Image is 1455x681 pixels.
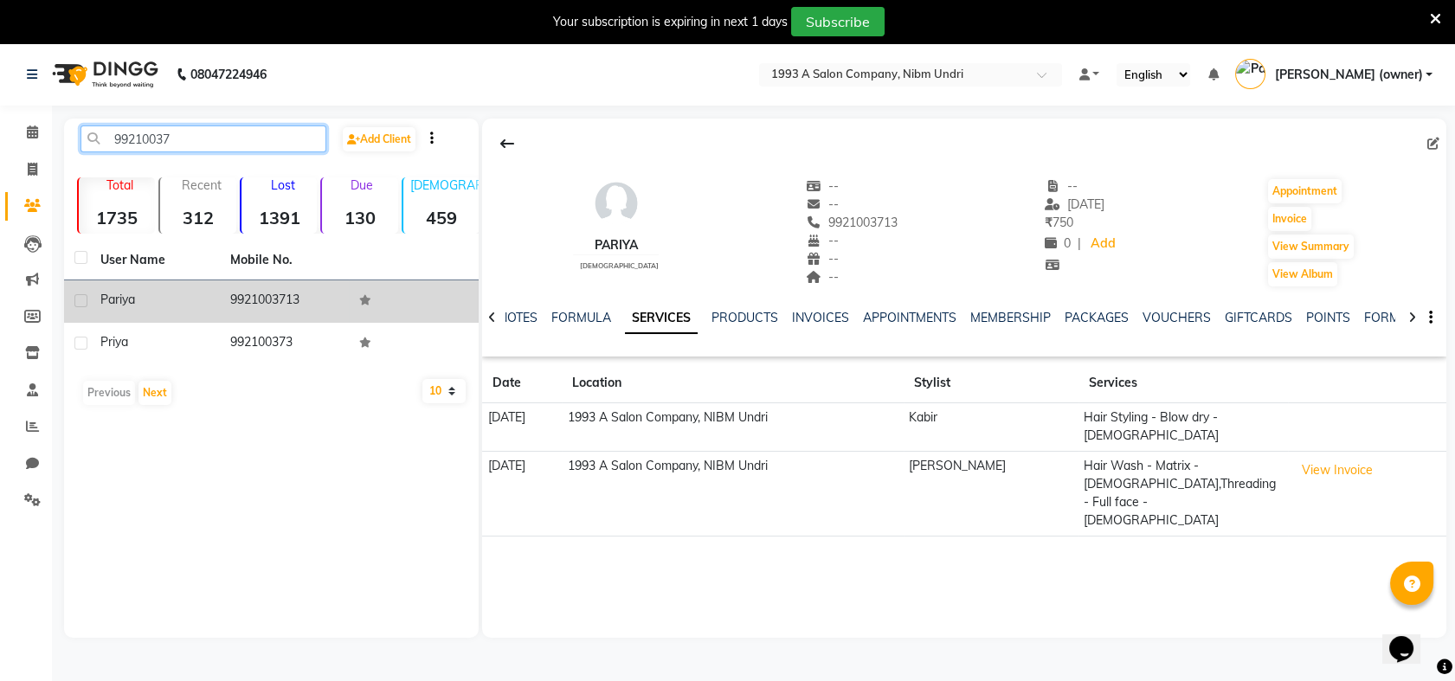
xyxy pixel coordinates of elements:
strong: 459 [403,207,480,228]
p: Recent [167,177,236,193]
td: [PERSON_NAME] [904,451,1078,536]
th: Date [482,363,562,403]
b: 08047224946 [190,50,267,99]
span: -- [1045,178,1078,194]
span: 750 [1045,215,1073,230]
td: 9921003713 [220,280,350,323]
strong: 312 [160,207,236,228]
button: View Invoice [1294,457,1381,484]
span: -- [806,178,839,194]
span: -- [806,196,839,212]
td: Hair Styling - Blow dry - [DEMOGRAPHIC_DATA] [1078,403,1289,452]
th: Location [562,363,903,403]
span: | [1078,234,1081,253]
a: VOUCHERS [1143,310,1211,325]
strong: 130 [322,207,398,228]
button: Next [138,381,171,405]
span: ₹ [1045,215,1053,230]
a: INVOICES [792,310,849,325]
td: [DATE] [482,403,562,452]
span: [DATE] [1045,196,1104,212]
a: SERVICES [625,303,698,334]
a: GIFTCARDS [1225,310,1292,325]
td: Hair Wash - Matrix - [DEMOGRAPHIC_DATA],Threading - Full face - [DEMOGRAPHIC_DATA] [1078,451,1289,536]
a: POINTS [1306,310,1350,325]
span: [DEMOGRAPHIC_DATA] [580,261,659,270]
input: Search by Name/Mobile/Email/Code [80,125,326,152]
img: logo [44,50,163,99]
button: Appointment [1268,179,1342,203]
p: [DEMOGRAPHIC_DATA] [410,177,480,193]
button: View Album [1268,262,1337,286]
strong: 1735 [79,207,155,228]
img: avatar [590,177,642,229]
a: Add Client [343,127,415,151]
a: MEMBERSHIP [970,310,1051,325]
p: Lost [248,177,318,193]
th: Stylist [904,363,1078,403]
span: 0 [1045,235,1071,251]
div: pariya [573,236,659,254]
button: Subscribe [791,7,885,36]
th: Mobile No. [220,241,350,280]
a: Add [1088,232,1118,256]
span: 9921003713 [806,215,898,230]
span: -- [806,251,839,267]
span: -- [806,269,839,285]
span: pariya [100,292,135,307]
p: Total [86,177,155,193]
a: PACKAGES [1065,310,1129,325]
button: Invoice [1268,207,1311,231]
td: 1993 A Salon Company, NIBM Undri [562,451,903,536]
a: PRODUCTS [711,310,778,325]
p: Due [325,177,398,193]
span: -- [806,233,839,248]
button: View Summary [1268,234,1354,259]
th: Services [1078,363,1289,403]
td: 1993 A Salon Company, NIBM Undri [562,403,903,452]
span: [PERSON_NAME] (owner) [1274,66,1422,84]
td: 992100373 [220,323,350,365]
a: FORMULA [551,310,611,325]
td: [DATE] [482,451,562,536]
th: User Name [90,241,220,280]
img: Payal (owner) [1235,59,1265,89]
a: APPOINTMENTS [863,310,956,325]
strong: 1391 [241,207,318,228]
span: priya [100,334,128,350]
a: NOTES [499,310,538,325]
a: FORMS [1364,310,1407,325]
div: Back to Client [489,127,525,160]
iframe: chat widget [1382,612,1438,664]
div: Your subscription is expiring in next 1 days [553,13,788,31]
td: Kabir [904,403,1078,452]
